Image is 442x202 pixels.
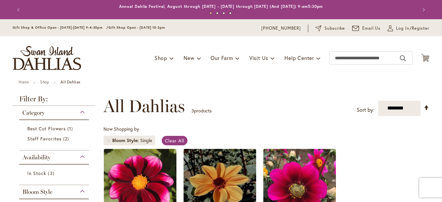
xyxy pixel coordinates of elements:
span: Help Center [284,54,314,61]
span: Email Us [362,25,381,32]
span: Subscribe [325,25,345,32]
p: products [191,106,212,116]
a: Best Cut Flowers [27,125,82,132]
span: Availability [22,154,50,161]
a: Remove Bloom Style Single [107,138,111,142]
span: All Dahlias [104,96,185,116]
a: [PHONE_NUMBER] [261,25,301,32]
a: Email Us [352,25,381,32]
button: Previous [13,3,26,16]
a: Staff Favorites [27,135,82,142]
span: 2 [63,135,71,142]
span: In Stock [27,170,46,176]
button: Next [416,3,429,16]
a: Home [19,79,29,84]
span: New [184,54,194,61]
button: 2 of 4 [216,12,218,14]
div: Single [140,137,152,144]
a: Annual Dahlia Festival, August through [DATE] - [DATE] through [DATE] (And [DATE]) 9-am5:30pm [119,4,323,9]
span: Visit Us [249,54,268,61]
span: Bloom Style [22,188,52,195]
a: Subscribe [315,25,345,32]
span: Category [22,109,45,116]
strong: All Dahlias [61,79,80,84]
span: Gift Shop Open - [DATE] 10-3pm [108,25,165,30]
span: Now Shopping by [104,126,139,132]
a: Log In/Register [388,25,429,32]
span: 3 [48,170,56,177]
a: Clear All [162,136,187,145]
span: Staff Favorites [27,136,62,142]
span: Shop [155,54,167,61]
span: 1 [67,125,75,132]
a: In Stock 3 [27,170,82,177]
button: 1 of 4 [210,12,212,14]
span: Clear All [165,137,184,144]
span: 3 [191,108,194,114]
strong: Filter By: [13,95,95,106]
a: store logo [13,46,81,70]
span: Gift Shop & Office Open - [DATE]-[DATE] 9-4:30pm / [13,25,108,30]
button: 4 of 4 [229,12,231,14]
span: Bloom Style [112,137,140,144]
span: Log In/Register [396,25,429,32]
a: Shop [40,79,49,84]
span: Our Farm [211,54,233,61]
button: 3 of 4 [223,12,225,14]
label: Sort by: [357,104,374,116]
span: Best Cut Flowers [27,125,66,132]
